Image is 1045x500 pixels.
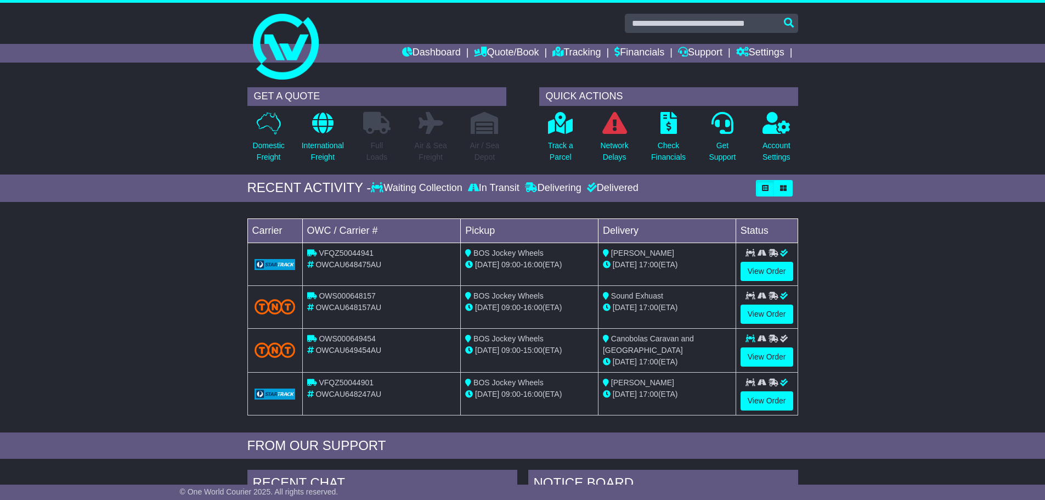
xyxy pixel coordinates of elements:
[613,357,637,366] span: [DATE]
[762,111,791,169] a: AccountSettings
[613,260,637,269] span: [DATE]
[319,249,374,257] span: VFQZ50044941
[613,303,637,312] span: [DATE]
[639,260,658,269] span: 17:00
[741,391,793,411] a: View Order
[501,346,521,355] span: 09:00
[611,378,674,387] span: [PERSON_NAME]
[552,44,601,63] a: Tracking
[736,218,798,243] td: Status
[603,356,731,368] div: (ETA)
[603,259,731,271] div: (ETA)
[255,299,296,314] img: TNT_Domestic.png
[255,342,296,357] img: TNT_Domestic.png
[465,182,522,194] div: In Transit
[475,390,499,398] span: [DATE]
[741,347,793,367] a: View Order
[461,218,598,243] td: Pickup
[603,334,694,355] span: Canobolas Caravan and [GEOGRAPHIC_DATA]
[474,44,539,63] a: Quote/Book
[523,390,543,398] span: 16:00
[600,111,629,169] a: NetworkDelays
[247,438,798,454] div: FROM OUR SUPPORT
[708,111,736,169] a: GetSupport
[315,260,381,269] span: OWCAU648475AU
[301,111,344,169] a: InternationalFreight
[465,259,594,271] div: - (ETA)
[473,334,544,343] span: BOS Jockey Wheels
[475,260,499,269] span: [DATE]
[252,111,285,169] a: DomesticFreight
[523,260,543,269] span: 16:00
[501,303,521,312] span: 09:00
[319,334,376,343] span: OWS000649454
[473,378,544,387] span: BOS Jockey Wheels
[603,302,731,313] div: (ETA)
[736,44,784,63] a: Settings
[600,140,628,163] p: Network Delays
[255,389,296,400] img: GetCarrierServiceLogo
[475,303,499,312] span: [DATE]
[302,140,344,163] p: International Freight
[603,389,731,400] div: (ETA)
[473,249,544,257] span: BOS Jockey Wheels
[247,470,517,499] div: RECENT CHAT
[247,180,371,196] div: RECENT ACTIVITY -
[598,218,736,243] td: Delivery
[584,182,639,194] div: Delivered
[613,390,637,398] span: [DATE]
[709,140,736,163] p: Get Support
[371,182,465,194] div: Waiting Collection
[247,218,302,243] td: Carrier
[475,346,499,355] span: [DATE]
[363,140,391,163] p: Full Loads
[523,346,543,355] span: 15:00
[473,291,544,300] span: BOS Jockey Wheels
[639,390,658,398] span: 17:00
[523,303,543,312] span: 16:00
[501,390,521,398] span: 09:00
[255,259,296,270] img: GetCarrierServiceLogo
[402,44,461,63] a: Dashboard
[539,87,798,106] div: QUICK ACTIONS
[252,140,284,163] p: Domestic Freight
[180,487,338,496] span: © One World Courier 2025. All rights reserved.
[315,390,381,398] span: OWCAU648247AU
[611,291,663,300] span: Sound Exhuast
[319,291,376,300] span: OWS000648157
[762,140,790,163] p: Account Settings
[614,44,664,63] a: Financials
[465,302,594,313] div: - (ETA)
[548,140,573,163] p: Track a Parcel
[741,262,793,281] a: View Order
[319,378,374,387] span: VFQZ50044901
[247,87,506,106] div: GET A QUOTE
[547,111,574,169] a: Track aParcel
[315,303,381,312] span: OWCAU648157AU
[522,182,584,194] div: Delivering
[639,357,658,366] span: 17:00
[465,389,594,400] div: - (ETA)
[611,249,674,257] span: [PERSON_NAME]
[470,140,500,163] p: Air / Sea Depot
[651,111,686,169] a: CheckFinancials
[528,470,798,499] div: NOTICE BOARD
[651,140,686,163] p: Check Financials
[315,346,381,355] span: OWCAU649454AU
[501,260,521,269] span: 09:00
[302,218,461,243] td: OWC / Carrier #
[465,345,594,356] div: - (ETA)
[678,44,722,63] a: Support
[639,303,658,312] span: 17:00
[741,305,793,324] a: View Order
[415,140,447,163] p: Air & Sea Freight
